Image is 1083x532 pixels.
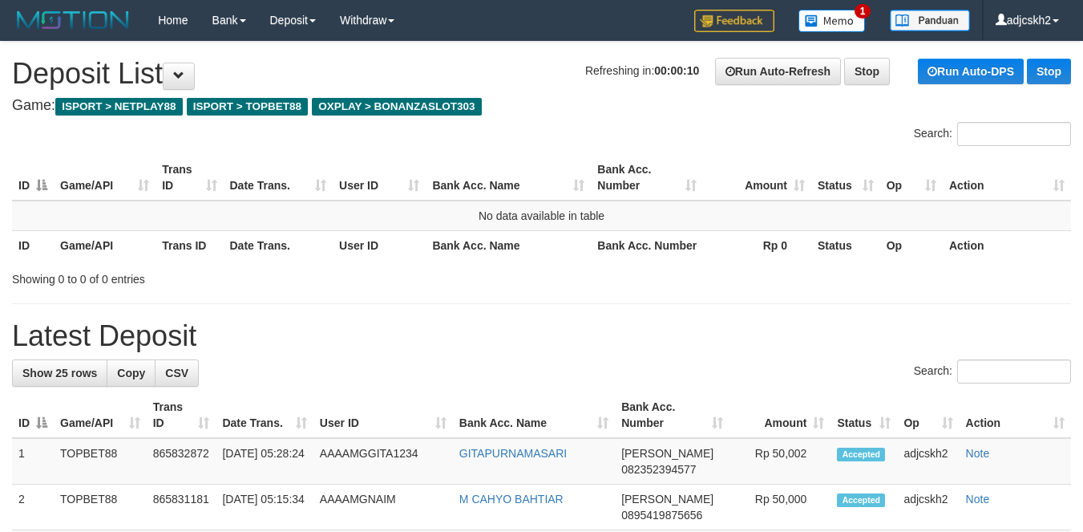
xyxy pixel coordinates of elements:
a: Run Auto-Refresh [715,58,841,85]
div: Showing 0 to 0 of 0 entries [12,265,439,287]
h4: Game: [12,98,1071,114]
span: Accepted [837,448,885,461]
th: Bank Acc. Name: activate to sort column ascending [426,155,591,201]
span: ISPORT > NETPLAY88 [55,98,183,116]
img: MOTION_logo.png [12,8,134,32]
label: Search: [914,359,1071,384]
a: Stop [1027,59,1071,84]
th: Action: activate to sort column ascending [943,155,1071,201]
td: AAAAMGGITA1234 [313,438,453,485]
span: [PERSON_NAME] [621,447,713,460]
td: adjcskh2 [897,485,959,530]
td: [DATE] 05:15:34 [216,485,313,530]
th: Action [943,230,1071,260]
span: Refreshing in: [585,64,699,77]
th: Rp 0 [703,230,811,260]
th: Trans ID: activate to sort column ascending [147,392,216,438]
span: 1 [855,4,871,18]
th: Game/API: activate to sort column ascending [54,392,147,438]
a: Copy [107,359,156,387]
td: Rp 50,002 [729,438,830,485]
th: Date Trans. [224,230,333,260]
th: ID: activate to sort column descending [12,155,54,201]
span: ISPORT > TOPBET88 [187,98,308,116]
td: [DATE] 05:28:24 [216,438,313,485]
th: Status: activate to sort column ascending [811,155,880,201]
th: Bank Acc. Number: activate to sort column ascending [615,392,729,438]
td: adjcskh2 [897,438,959,485]
th: Bank Acc. Number [591,230,703,260]
a: Note [966,493,990,506]
th: Amount: activate to sort column ascending [729,392,830,438]
span: Copy 0895419875656 to clipboard [621,509,702,522]
a: Stop [844,58,890,85]
td: 865831181 [147,485,216,530]
td: AAAAMGNAIM [313,485,453,530]
strong: 00:00:10 [654,64,699,77]
img: Button%20Memo.svg [798,10,866,32]
label: Search: [914,122,1071,146]
span: CSV [165,367,188,380]
th: Op: activate to sort column ascending [880,155,943,201]
th: Date Trans.: activate to sort column ascending [216,392,313,438]
th: Game/API: activate to sort column ascending [54,155,156,201]
th: Bank Acc. Number: activate to sort column ascending [591,155,703,201]
th: Bank Acc. Name: activate to sort column ascending [453,392,615,438]
span: OXPLAY > BONANZASLOT303 [312,98,482,116]
input: Search: [957,359,1071,384]
th: Trans ID [156,230,223,260]
span: Show 25 rows [22,367,97,380]
th: Op [880,230,943,260]
th: Amount: activate to sort column ascending [703,155,811,201]
td: 1 [12,438,54,485]
h1: Deposit List [12,58,1071,90]
span: [PERSON_NAME] [621,493,713,506]
th: Op: activate to sort column ascending [897,392,959,438]
th: Bank Acc. Name [426,230,591,260]
a: M CAHYO BAHTIAR [459,493,564,506]
img: panduan.png [890,10,970,31]
th: Action: activate to sort column ascending [960,392,1071,438]
span: Copy [117,367,145,380]
th: ID [12,230,54,260]
th: Status: activate to sort column ascending [830,392,897,438]
th: Game/API [54,230,156,260]
th: User ID [333,230,426,260]
a: Note [966,447,990,460]
input: Search: [957,122,1071,146]
td: TOPBET88 [54,438,147,485]
th: Trans ID: activate to sort column ascending [156,155,223,201]
img: Feedback.jpg [694,10,774,32]
th: User ID: activate to sort column ascending [313,392,453,438]
td: No data available in table [12,201,1071,231]
span: Accepted [837,493,885,507]
a: GITAPURNAMASARI [459,447,567,460]
span: Copy 082352394577 to clipboard [621,463,696,476]
a: Show 25 rows [12,359,107,387]
th: ID: activate to sort column descending [12,392,54,438]
td: TOPBET88 [54,485,147,530]
th: Date Trans.: activate to sort column ascending [224,155,333,201]
th: Status [811,230,880,260]
td: 865832872 [147,438,216,485]
a: CSV [155,359,199,387]
th: User ID: activate to sort column ascending [333,155,426,201]
td: 2 [12,485,54,530]
h1: Latest Deposit [12,320,1071,352]
td: Rp 50,000 [729,485,830,530]
a: Run Auto-DPS [918,59,1024,84]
